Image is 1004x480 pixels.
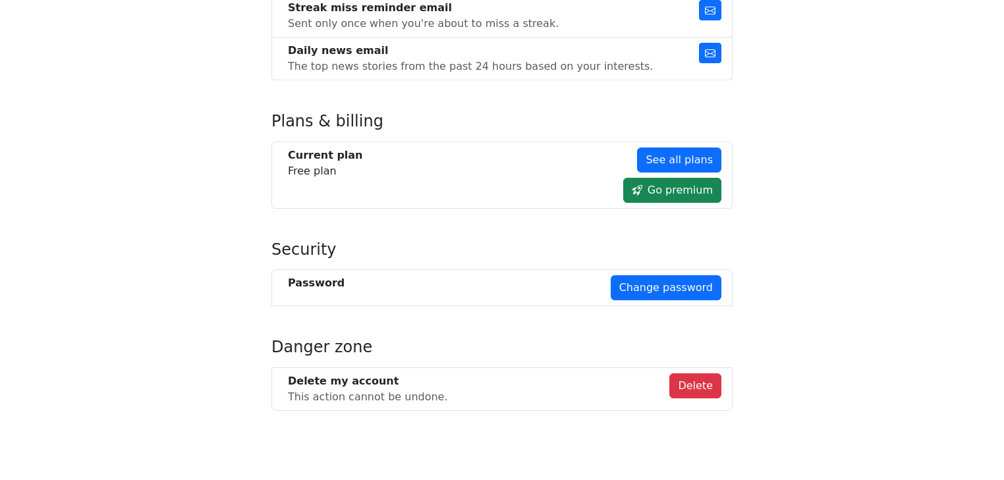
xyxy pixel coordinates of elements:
div: This action cannot be undone. [288,389,448,405]
div: Current plan [288,147,363,163]
div: The top news stories from the past 24 hours based on your interests. [288,59,653,74]
button: Delete [669,373,721,398]
a: Change password [611,275,721,300]
h4: Security [271,240,733,259]
div: Free plan [288,147,363,179]
div: Sent only once when you're about to miss a streak. [288,16,559,32]
a: See all plans [637,147,721,173]
div: Delete my account [288,373,448,389]
h4: Plans & billing [271,112,733,131]
h4: Danger zone [271,338,733,357]
a: Go premium [623,178,721,203]
div: Daily news email [288,43,653,59]
div: Password [288,275,345,291]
